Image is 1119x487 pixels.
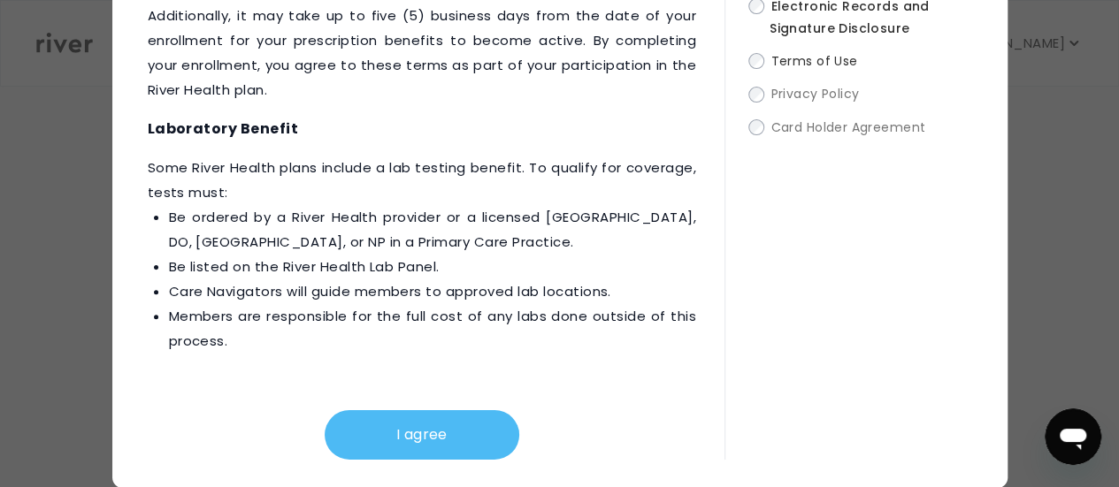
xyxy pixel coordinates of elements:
[148,117,696,141] h4: Laboratory Benefit
[148,156,696,354] p: ‍Some River Health plans include a lab testing benefit. To qualify for coverage, tests must:
[169,255,696,279] li: Be listed on the River Health Lab Panel.
[770,118,925,136] span: Card Holder Agreement
[1045,408,1101,465] iframe: Button to launch messaging window
[770,86,859,103] span: Privacy Policy
[169,279,696,304] li: Care Navigators will guide members to approved lab locations.
[770,52,857,70] span: Terms of Use
[169,205,696,255] li: Be ordered by a River Health provider or a licensed [GEOGRAPHIC_DATA], DO, [GEOGRAPHIC_DATA], or ...
[169,304,696,354] li: Members are responsible for the full cost of any labs done outside of this process.
[325,410,519,460] button: I agree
